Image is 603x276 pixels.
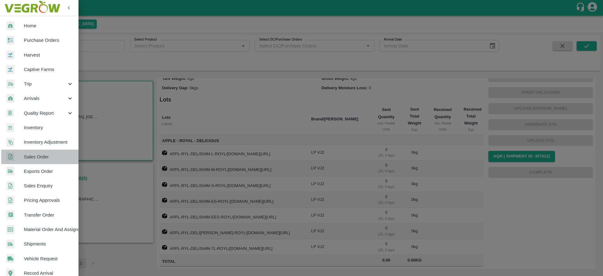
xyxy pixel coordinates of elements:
[6,80,14,89] img: delivery
[24,95,67,102] span: Arrivals
[6,109,14,117] img: qualityReport
[6,123,14,132] img: whInventory
[24,80,67,87] span: Trip
[6,21,14,30] img: whArrival
[24,255,73,262] span: Vehicle Request
[6,152,14,161] img: sales
[24,110,67,117] span: Quality Report
[6,94,14,103] img: whArrival
[6,167,14,176] img: shipments
[6,138,14,147] img: inventory
[6,181,14,190] img: sales
[6,225,14,234] img: centralMaterial
[24,153,73,160] span: Sales Order
[6,36,14,45] img: reciept
[24,212,73,218] span: Transfer Order
[24,22,73,29] span: Home
[6,210,14,219] img: whTransfer
[24,197,73,204] span: Pricing Approvals
[6,240,14,249] img: shipments
[24,168,73,175] span: Exports Order
[24,124,73,131] span: Inventory
[24,240,73,247] span: Shipments
[24,182,73,189] span: Sales Enquiry
[24,52,73,58] span: Harvest
[6,65,14,74] img: harvest
[24,37,73,44] span: Purchase Orders
[24,66,73,73] span: Captive Farms
[24,139,73,146] span: Inventory Adjustment
[6,50,14,60] img: harvest
[24,226,73,233] span: Material Order And Assignment
[6,196,14,205] img: sales
[6,254,14,263] img: vehicle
